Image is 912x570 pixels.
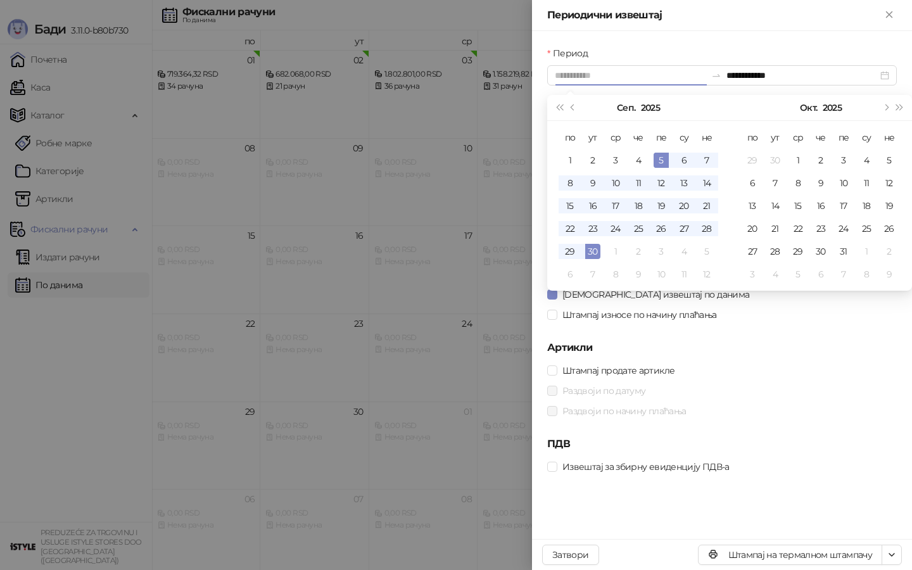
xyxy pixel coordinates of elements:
[585,267,600,282] div: 7
[855,240,878,263] td: 2025-11-01
[855,126,878,149] th: су
[859,267,874,282] div: 8
[787,172,809,194] td: 2025-10-08
[581,126,604,149] th: ут
[832,172,855,194] td: 2025-10-10
[559,217,581,240] td: 2025-09-22
[627,149,650,172] td: 2025-09-04
[813,153,828,168] div: 2
[542,545,599,565] button: Затвори
[627,263,650,286] td: 2025-10-09
[699,221,714,236] div: 28
[627,240,650,263] td: 2025-10-02
[673,126,695,149] th: су
[741,263,764,286] td: 2025-11-03
[764,217,787,240] td: 2025-10-21
[581,194,604,217] td: 2025-09-16
[604,263,627,286] td: 2025-10-08
[787,126,809,149] th: ср
[764,149,787,172] td: 2025-09-30
[878,263,901,286] td: 2025-11-09
[581,217,604,240] td: 2025-09-23
[585,153,600,168] div: 2
[585,244,600,259] div: 30
[604,126,627,149] th: ср
[585,198,600,213] div: 16
[768,221,783,236] div: 21
[832,194,855,217] td: 2025-10-17
[768,175,783,191] div: 7
[585,221,600,236] div: 23
[836,244,851,259] div: 31
[604,149,627,172] td: 2025-09-03
[878,172,901,194] td: 2025-10-12
[809,263,832,286] td: 2025-11-06
[695,217,718,240] td: 2025-09-28
[608,267,623,282] div: 8
[650,217,673,240] td: 2025-09-26
[604,172,627,194] td: 2025-09-10
[559,172,581,194] td: 2025-09-08
[764,172,787,194] td: 2025-10-07
[823,95,842,120] button: Изабери годину
[741,126,764,149] th: по
[581,172,604,194] td: 2025-09-09
[557,288,754,301] span: [DEMOGRAPHIC_DATA] извештај по данима
[673,240,695,263] td: 2025-10-04
[878,240,901,263] td: 2025-11-02
[855,149,878,172] td: 2025-10-04
[832,149,855,172] td: 2025-10-03
[627,217,650,240] td: 2025-09-25
[741,217,764,240] td: 2025-10-20
[698,545,882,565] button: Штампај на термалном штампачу
[557,308,722,322] span: Штампај износе по начину плаћања
[699,198,714,213] div: 21
[673,194,695,217] td: 2025-09-20
[745,244,760,259] div: 27
[836,175,851,191] div: 10
[608,198,623,213] div: 17
[878,95,892,120] button: Следећи месец (PageDown)
[654,221,669,236] div: 26
[676,267,692,282] div: 11
[673,172,695,194] td: 2025-09-13
[699,175,714,191] div: 14
[562,267,578,282] div: 6
[650,263,673,286] td: 2025-10-10
[676,221,692,236] div: 27
[631,175,646,191] div: 11
[562,221,578,236] div: 22
[832,240,855,263] td: 2025-10-31
[555,68,706,82] input: Период
[654,175,669,191] div: 12
[768,267,783,282] div: 4
[650,194,673,217] td: 2025-09-19
[745,153,760,168] div: 29
[695,126,718,149] th: не
[631,244,646,259] div: 2
[559,263,581,286] td: 2025-10-06
[809,240,832,263] td: 2025-10-30
[676,153,692,168] div: 6
[768,244,783,259] div: 28
[559,149,581,172] td: 2025-09-01
[585,175,600,191] div: 9
[631,198,646,213] div: 18
[787,194,809,217] td: 2025-10-15
[650,126,673,149] th: пе
[787,149,809,172] td: 2025-10-01
[787,263,809,286] td: 2025-11-05
[745,175,760,191] div: 6
[855,194,878,217] td: 2025-10-18
[699,267,714,282] div: 12
[562,175,578,191] div: 8
[673,263,695,286] td: 2025-10-11
[695,240,718,263] td: 2025-10-05
[559,240,581,263] td: 2025-09-29
[809,194,832,217] td: 2025-10-16
[741,172,764,194] td: 2025-10-06
[547,8,882,23] div: Периодични извештај
[832,126,855,149] th: пе
[859,198,874,213] div: 18
[790,221,806,236] div: 22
